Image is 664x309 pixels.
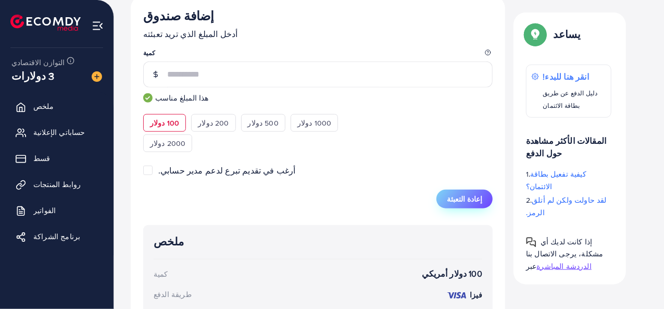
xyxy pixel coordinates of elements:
font: المقالات الأكثر مشاهدة حول الدفع [526,135,606,159]
a: روابط المنتجات [8,174,106,195]
font: الدردشة المباشرة [536,261,592,271]
font: روابط المنتجات [33,179,81,190]
img: ائتمان [446,291,467,300]
font: دليل الدفع عن طريق بطاقة الائتمان [543,89,598,110]
font: حساباتي الإعلانية [33,127,85,138]
font: فيزا [470,290,482,300]
font: 3 دولارات [11,68,54,83]
font: برنامج الشراكة [33,231,80,242]
font: 1. [526,169,530,179]
a: الفواتير [8,200,106,221]
font: 1000 دولار [297,118,331,128]
font: 2. [526,195,532,205]
font: ملخص [33,101,54,112]
font: 100 دولار [150,118,179,128]
a: حساباتي الإعلانية [8,122,106,143]
font: إذا كانت لديك أي مشكلة، يرجى الاتصال بنا عبر [526,237,604,271]
font: التوازن الاقتصادي [11,57,65,68]
font: انقر هنا للبدء! [543,71,589,82]
font: أدخل المبلغ الذي تريد تعبئته [143,28,237,40]
button: إعادة التعبئة [436,190,493,208]
font: قسط [33,153,50,164]
font: 2000 دولار [150,138,185,149]
font: أرغب في تقديم تبرع لدعم مدير حسابي. [158,165,296,176]
font: إضافة صندوق [143,7,215,24]
font: 500 دولار [248,118,279,128]
font: كمية [143,48,156,57]
font: لقد حاولت ولكن لم أتلق الرمز. [526,195,607,218]
font: طريقة الدفع [154,289,192,300]
a: قسط [8,148,106,169]
a: برنامج الشراكة [8,226,106,247]
img: الشعار [10,15,81,31]
iframe: محادثة [620,262,656,301]
font: هذا المبلغ مناسب [155,93,209,103]
font: الفواتير [33,205,56,216]
img: قائمة طعام [92,20,104,32]
font: 100 دولار أمريكي [422,268,482,279]
font: يساعد [553,27,581,42]
font: ملخص [154,234,184,249]
font: كيفية تفعيل بطاقة الائتمان؟ [526,169,586,192]
img: دليل النوافذ المنبثقة [526,237,536,248]
img: دليل النوافذ المنبثقة [526,25,545,44]
img: صورة [92,71,102,82]
img: مرشد [143,93,153,103]
font: كمية [154,269,168,279]
font: 200 دولار [198,118,229,128]
font: إعادة التعبئة [447,194,482,204]
a: ملخص [8,96,106,117]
